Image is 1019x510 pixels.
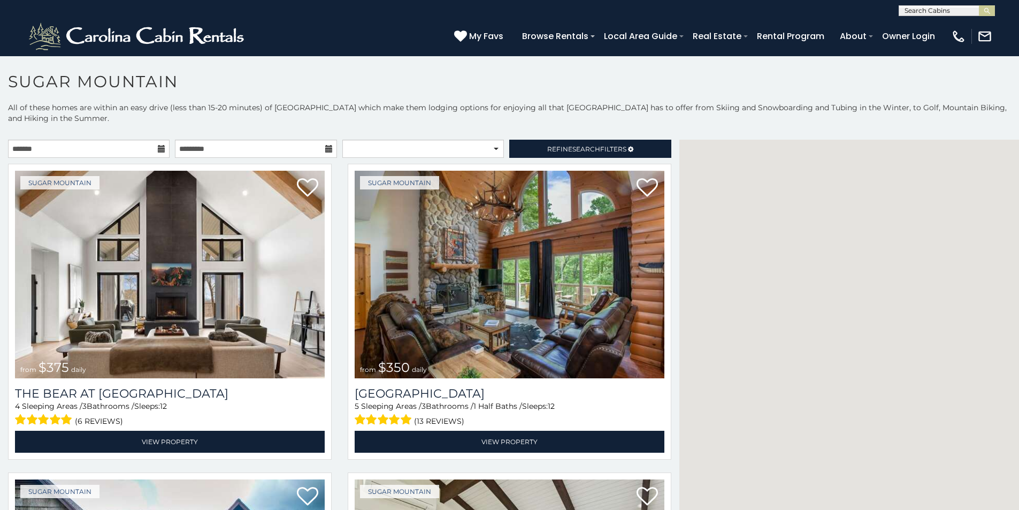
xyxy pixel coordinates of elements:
a: Sugar Mountain [20,485,99,498]
a: Sugar Mountain [360,176,439,189]
a: Add to favorites [637,486,658,508]
h3: Grouse Moor Lodge [355,386,664,401]
span: 12 [160,401,167,411]
img: phone-regular-white.png [951,29,966,44]
a: Local Area Guide [599,27,683,45]
a: Add to favorites [297,177,318,200]
img: White-1-2.png [27,20,249,52]
a: Sugar Mountain [360,485,439,498]
span: (13 reviews) [414,414,464,428]
span: from [20,366,36,374]
a: Sugar Mountain [20,176,99,189]
span: $350 [378,360,410,375]
a: Owner Login [877,27,940,45]
div: Sleeping Areas / Bathrooms / Sleeps: [355,401,664,428]
a: View Property [355,431,664,453]
a: Grouse Moor Lodge from $350 daily [355,171,664,378]
img: The Bear At Sugar Mountain [15,171,325,378]
a: View Property [15,431,325,453]
a: [GEOGRAPHIC_DATA] [355,386,664,401]
span: daily [71,366,86,374]
img: Grouse Moor Lodge [355,171,664,378]
span: 3 [82,401,87,411]
a: Rental Program [752,27,830,45]
span: $375 [39,360,69,375]
h3: The Bear At Sugar Mountain [15,386,325,401]
span: daily [412,366,427,374]
span: 12 [548,401,555,411]
a: Browse Rentals [517,27,594,45]
span: (6 reviews) [75,414,123,428]
span: Search [572,145,600,153]
a: RefineSearchFilters [509,140,671,158]
img: mail-regular-white.png [977,29,992,44]
a: Add to favorites [297,486,318,508]
span: 5 [355,401,359,411]
span: My Favs [469,29,503,43]
span: 1 Half Baths / [473,401,522,411]
a: About [834,27,872,45]
a: Real Estate [687,27,747,45]
span: from [360,366,376,374]
span: Refine Filters [547,145,626,153]
span: 4 [15,401,20,411]
span: 3 [422,401,426,411]
div: Sleeping Areas / Bathrooms / Sleeps: [15,401,325,428]
a: The Bear At Sugar Mountain from $375 daily [15,171,325,378]
a: The Bear At [GEOGRAPHIC_DATA] [15,386,325,401]
a: My Favs [454,29,506,43]
a: Add to favorites [637,177,658,200]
